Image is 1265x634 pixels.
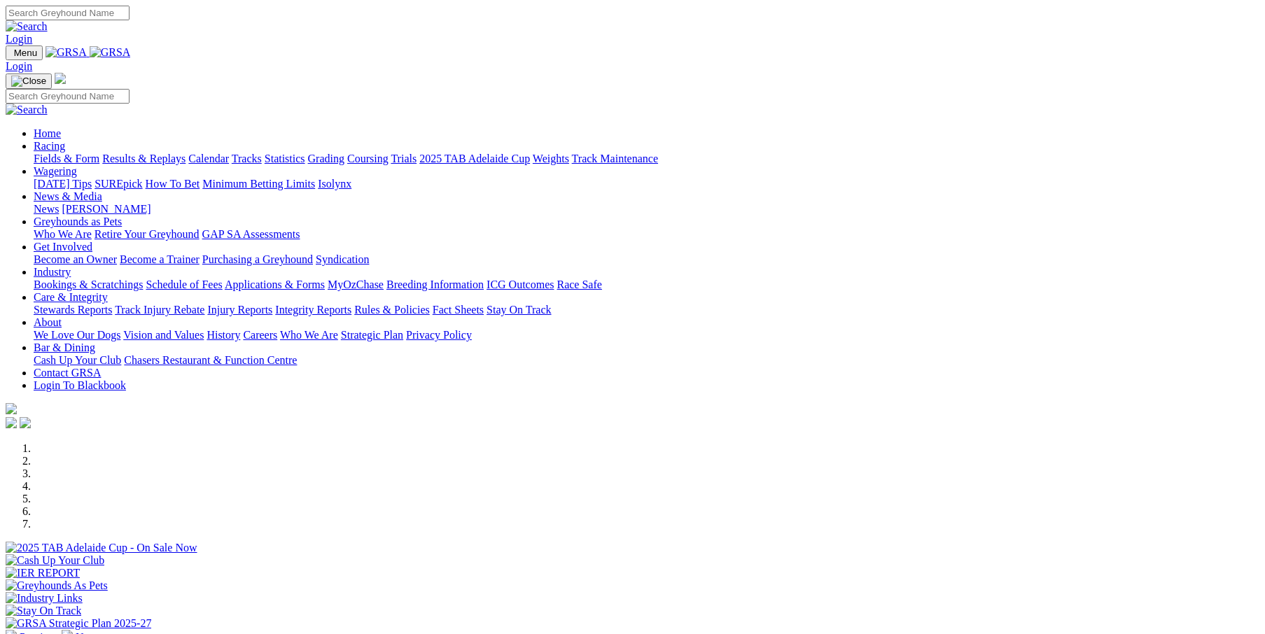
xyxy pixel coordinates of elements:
a: Tracks [232,153,262,164]
img: facebook.svg [6,417,17,428]
a: Track Maintenance [572,153,658,164]
a: Login To Blackbook [34,379,126,391]
img: Search [6,104,48,116]
img: GRSA [90,46,131,59]
div: Care & Integrity [34,304,1259,316]
a: Fact Sheets [433,304,484,316]
a: Coursing [347,153,389,164]
a: History [207,329,240,341]
a: Rules & Policies [354,304,430,316]
a: We Love Our Dogs [34,329,120,341]
a: Fields & Form [34,153,99,164]
a: Bookings & Scratchings [34,279,143,290]
a: Applications & Forms [225,279,325,290]
button: Toggle navigation [6,73,52,89]
a: Integrity Reports [275,304,351,316]
img: Greyhounds As Pets [6,579,108,592]
a: Login [6,33,32,45]
img: Stay On Track [6,605,81,617]
a: Greyhounds as Pets [34,216,122,227]
div: Industry [34,279,1259,291]
a: Careers [243,329,277,341]
a: Contact GRSA [34,367,101,379]
div: Wagering [34,178,1259,190]
a: Grading [308,153,344,164]
div: Get Involved [34,253,1259,266]
a: Who We Are [280,329,338,341]
button: Toggle navigation [6,45,43,60]
a: News & Media [34,190,102,202]
a: Breeding Information [386,279,484,290]
a: Statistics [265,153,305,164]
a: Retire Your Greyhound [95,228,200,240]
a: Cash Up Your Club [34,354,121,366]
input: Search [6,6,130,20]
a: Home [34,127,61,139]
a: Care & Integrity [34,291,108,303]
a: Stewards Reports [34,304,112,316]
a: 2025 TAB Adelaide Cup [419,153,530,164]
span: Menu [14,48,37,58]
a: MyOzChase [328,279,384,290]
img: IER REPORT [6,567,80,579]
a: Get Involved [34,241,92,253]
a: [DATE] Tips [34,178,92,190]
a: Bar & Dining [34,341,95,353]
a: Syndication [316,253,369,265]
a: SUREpick [95,178,142,190]
a: Trials [391,153,417,164]
a: Who We Are [34,228,92,240]
a: Become a Trainer [120,253,200,265]
a: Industry [34,266,71,278]
img: logo-grsa-white.png [55,73,66,84]
a: How To Bet [146,178,200,190]
a: News [34,203,59,215]
img: 2025 TAB Adelaide Cup - On Sale Now [6,542,197,554]
img: Industry Links [6,592,83,605]
input: Search [6,89,130,104]
div: News & Media [34,203,1259,216]
a: Results & Replays [102,153,186,164]
a: Calendar [188,153,229,164]
div: Bar & Dining [34,354,1259,367]
a: Isolynx [318,178,351,190]
div: Racing [34,153,1259,165]
a: Privacy Policy [406,329,472,341]
img: Cash Up Your Club [6,554,104,567]
a: Racing [34,140,65,152]
a: Chasers Restaurant & Function Centre [124,354,297,366]
img: twitter.svg [20,417,31,428]
a: [PERSON_NAME] [62,203,151,215]
a: About [34,316,62,328]
a: GAP SA Assessments [202,228,300,240]
a: Weights [533,153,569,164]
div: About [34,329,1259,341]
a: Strategic Plan [341,329,403,341]
a: Stay On Track [487,304,551,316]
a: Track Injury Rebate [115,304,204,316]
div: Greyhounds as Pets [34,228,1259,241]
img: logo-grsa-white.png [6,403,17,414]
a: Schedule of Fees [146,279,222,290]
img: Search [6,20,48,33]
a: Race Safe [557,279,601,290]
img: GRSA [46,46,87,59]
a: Vision and Values [123,329,204,341]
a: Login [6,60,32,72]
a: Minimum Betting Limits [202,178,315,190]
a: Become an Owner [34,253,117,265]
a: ICG Outcomes [487,279,554,290]
a: Purchasing a Greyhound [202,253,313,265]
a: Wagering [34,165,77,177]
img: GRSA Strategic Plan 2025-27 [6,617,151,630]
a: Injury Reports [207,304,272,316]
img: Close [11,76,46,87]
